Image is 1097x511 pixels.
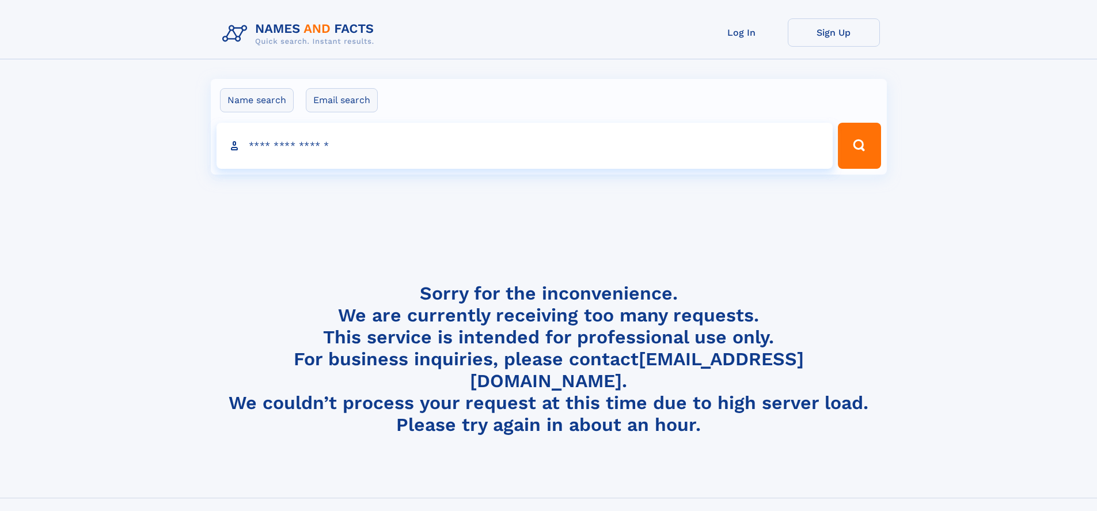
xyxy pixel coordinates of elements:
[470,348,804,392] a: [EMAIL_ADDRESS][DOMAIN_NAME]
[306,88,378,112] label: Email search
[838,123,880,169] button: Search Button
[218,282,880,436] h4: Sorry for the inconvenience. We are currently receiving too many requests. This service is intend...
[217,123,833,169] input: search input
[788,18,880,47] a: Sign Up
[696,18,788,47] a: Log In
[220,88,294,112] label: Name search
[218,18,384,50] img: Logo Names and Facts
